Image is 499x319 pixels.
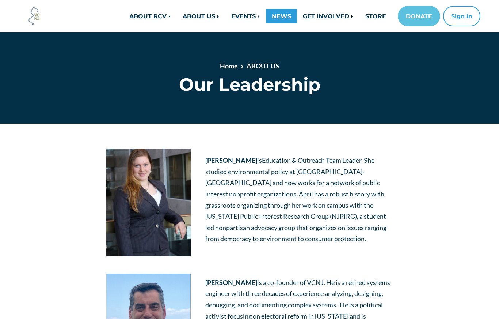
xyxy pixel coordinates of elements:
a: Home [220,62,238,70]
a: DONATE [398,6,440,26]
strong: [PERSON_NAME] [205,156,257,164]
button: Sign in or sign up [443,6,480,26]
h1: Our Leadership [99,74,400,95]
strong: [PERSON_NAME] [205,278,257,286]
a: NEWS [266,9,297,23]
a: STORE [359,9,392,23]
a: ABOUT RCV [123,9,177,23]
a: ABOUT US [177,9,225,23]
img: Voter Choice NJ [24,6,44,26]
a: EVENTS [225,9,266,23]
span: Education & Outreach Team Leader [262,156,361,164]
nav: Main navigation [93,6,480,26]
span: is . She studied environmental policy at [GEOGRAPHIC_DATA]-[GEOGRAPHIC_DATA] and now works for a ... [205,156,388,243]
a: ABOUT US [247,62,279,70]
nav: breadcrumb [125,61,374,74]
a: GET INVOLVED [297,9,359,23]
